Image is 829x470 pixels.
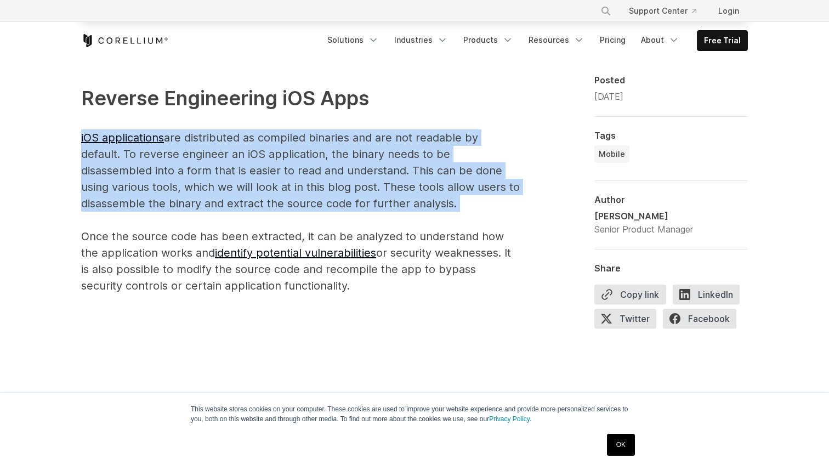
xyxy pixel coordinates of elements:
a: Login [709,1,748,21]
span: Reverse Engineering iOS Apps [81,86,369,110]
span: Facebook [663,309,736,329]
a: OK [607,434,635,456]
a: Support Center [620,1,705,21]
div: Navigation Menu [321,30,748,51]
a: identify potential vulnerabilities [215,246,376,259]
a: About [634,30,686,50]
a: iOS applications [81,131,164,144]
a: Twitter [594,309,663,333]
span: Twitter [594,309,656,329]
div: Navigation Menu [587,1,748,21]
div: Posted [594,75,748,86]
div: Senior Product Manager [594,223,693,236]
div: Author [594,194,748,205]
span: [DATE] [594,91,623,102]
span: Mobile [599,149,625,160]
a: Mobile [594,145,629,163]
a: Corellium Home [81,34,168,47]
p: This website stores cookies on your computer. These cookies are used to improve your website expe... [191,404,638,424]
a: Pricing [593,30,632,50]
a: Privacy Policy. [489,415,531,423]
a: Industries [388,30,455,50]
a: Resources [522,30,591,50]
div: [PERSON_NAME] [594,209,693,223]
p: are distributed as compiled binaries and are not readable by default. To reverse engineer an iOS ... [81,83,520,294]
a: Free Trial [697,31,747,50]
div: Share [594,263,748,274]
button: Search [596,1,616,21]
div: Tags [594,130,748,141]
a: Facebook [663,309,743,333]
span: LinkedIn [673,285,740,304]
a: Products [457,30,520,50]
a: LinkedIn [673,285,746,309]
a: Solutions [321,30,385,50]
button: Copy link [594,285,666,304]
